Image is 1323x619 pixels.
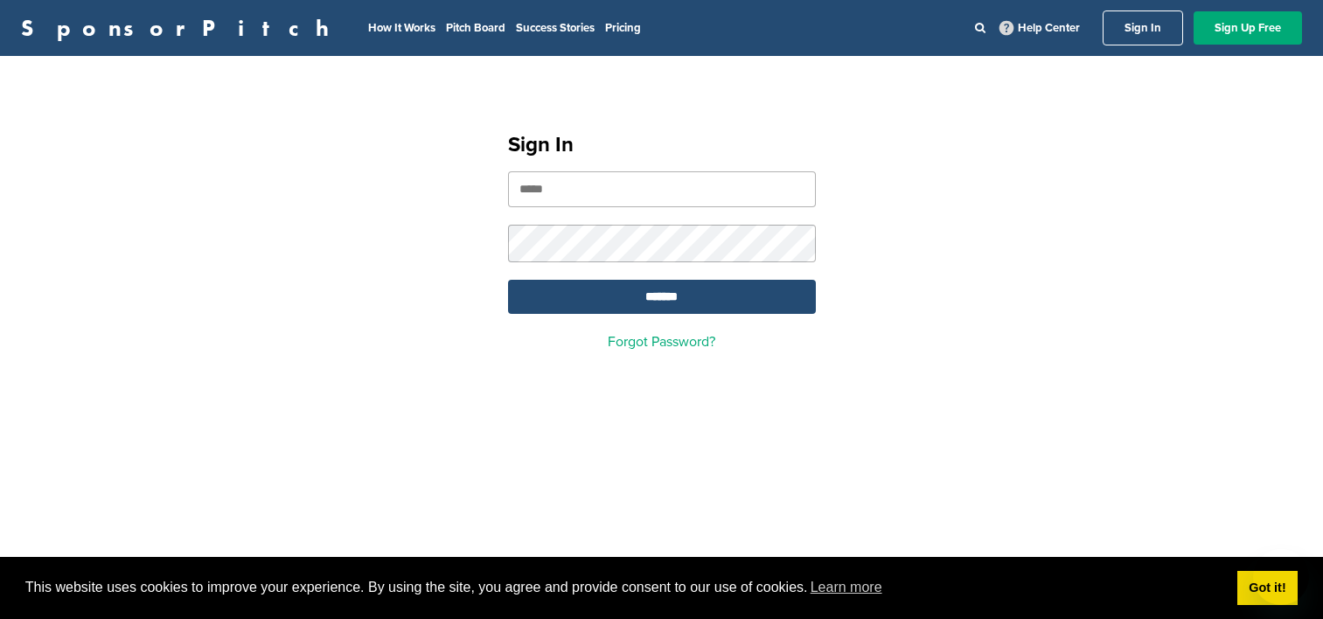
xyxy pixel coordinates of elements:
span: This website uses cookies to improve your experience. By using the site, you agree and provide co... [25,574,1223,601]
a: Help Center [996,17,1083,38]
a: Sign Up Free [1194,11,1302,45]
a: Forgot Password? [608,333,715,351]
a: Success Stories [516,21,595,35]
a: Pitch Board [446,21,505,35]
a: SponsorPitch [21,17,340,39]
iframe: Button to launch messaging window [1253,549,1309,605]
h1: Sign In [508,129,816,161]
a: dismiss cookie message [1237,571,1298,606]
a: Sign In [1103,10,1183,45]
a: learn more about cookies [808,574,885,601]
a: How It Works [368,21,435,35]
a: Pricing [605,21,641,35]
